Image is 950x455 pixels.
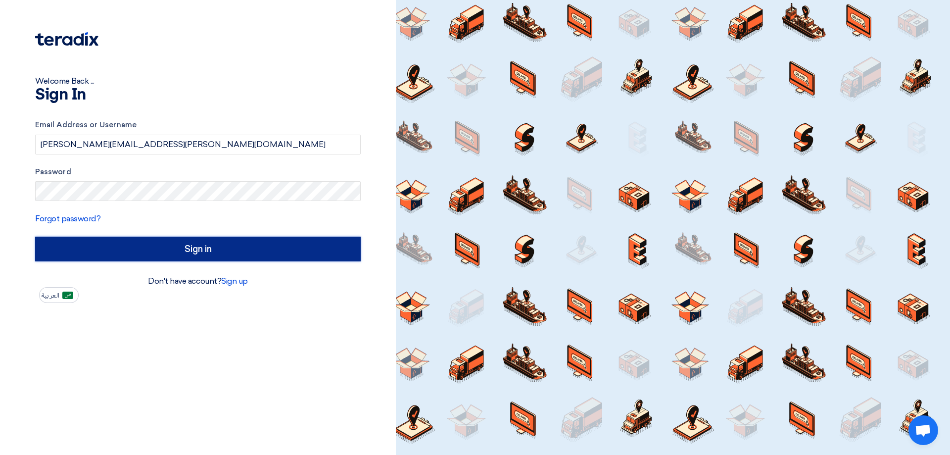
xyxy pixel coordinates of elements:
div: Welcome Back ... [35,75,361,87]
input: Sign in [35,237,361,261]
input: Enter your business email or username [35,135,361,154]
h1: Sign In [35,87,361,103]
img: ar-AR.png [62,292,73,299]
a: Sign up [221,276,248,286]
button: العربية [39,287,79,303]
span: العربية [42,292,59,299]
img: Teradix logo [35,32,98,46]
label: Email Address or Username [35,119,361,131]
div: Don't have account? [35,275,361,287]
label: Password [35,166,361,178]
a: Forgot password? [35,214,100,223]
div: Open chat [908,415,938,445]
